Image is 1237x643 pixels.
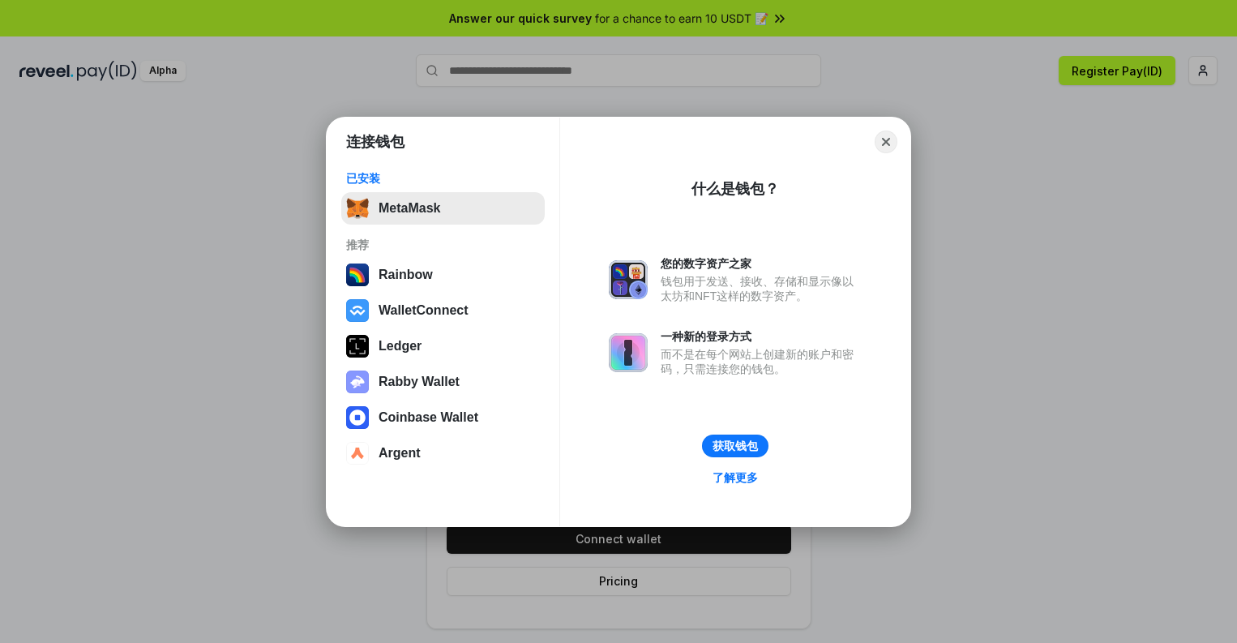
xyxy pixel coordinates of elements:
div: 已安装 [346,171,540,186]
button: Rabby Wallet [341,366,545,398]
div: Rainbow [379,268,433,282]
button: Rainbow [341,259,545,291]
button: WalletConnect [341,294,545,327]
div: 您的数字资产之家 [661,256,862,271]
img: svg+xml,%3Csvg%20xmlns%3D%22http%3A%2F%2Fwww.w3.org%2F2000%2Fsvg%22%20fill%3D%22none%22%20viewBox... [609,333,648,372]
div: 推荐 [346,238,540,252]
button: Ledger [341,330,545,362]
img: svg+xml,%3Csvg%20xmlns%3D%22http%3A%2F%2Fwww.w3.org%2F2000%2Fsvg%22%20fill%3D%22none%22%20viewBox... [609,260,648,299]
img: svg+xml,%3Csvg%20width%3D%2228%22%20height%3D%2228%22%20viewBox%3D%220%200%2028%2028%22%20fill%3D... [346,299,369,322]
div: Ledger [379,339,422,354]
div: WalletConnect [379,303,469,318]
button: MetaMask [341,192,545,225]
div: Rabby Wallet [379,375,460,389]
h1: 连接钱包 [346,132,404,152]
button: 获取钱包 [702,435,768,457]
button: Coinbase Wallet [341,401,545,434]
div: 获取钱包 [713,439,758,453]
div: MetaMask [379,201,440,216]
img: svg+xml,%3Csvg%20width%3D%2228%22%20height%3D%2228%22%20viewBox%3D%220%200%2028%2028%22%20fill%3D... [346,406,369,429]
img: svg+xml,%3Csvg%20fill%3D%22none%22%20height%3D%2233%22%20viewBox%3D%220%200%2035%2033%22%20width%... [346,197,369,220]
a: 了解更多 [703,467,768,488]
div: 什么是钱包？ [691,179,779,199]
button: Argent [341,437,545,469]
img: svg+xml,%3Csvg%20width%3D%22120%22%20height%3D%22120%22%20viewBox%3D%220%200%20120%20120%22%20fil... [346,264,369,286]
div: 一种新的登录方式 [661,329,862,344]
div: 了解更多 [713,470,758,485]
div: Coinbase Wallet [379,410,478,425]
div: 而不是在每个网站上创建新的账户和密码，只需连接您的钱包。 [661,347,862,376]
img: svg+xml,%3Csvg%20width%3D%2228%22%20height%3D%2228%22%20viewBox%3D%220%200%2028%2028%22%20fill%3D... [346,442,369,465]
img: svg+xml,%3Csvg%20xmlns%3D%22http%3A%2F%2Fwww.w3.org%2F2000%2Fsvg%22%20fill%3D%22none%22%20viewBox... [346,371,369,393]
button: Close [875,131,897,153]
div: 钱包用于发送、接收、存储和显示像以太坊和NFT这样的数字资产。 [661,274,862,303]
div: Argent [379,446,421,461]
img: svg+xml,%3Csvg%20xmlns%3D%22http%3A%2F%2Fwww.w3.org%2F2000%2Fsvg%22%20width%3D%2228%22%20height%3... [346,335,369,358]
